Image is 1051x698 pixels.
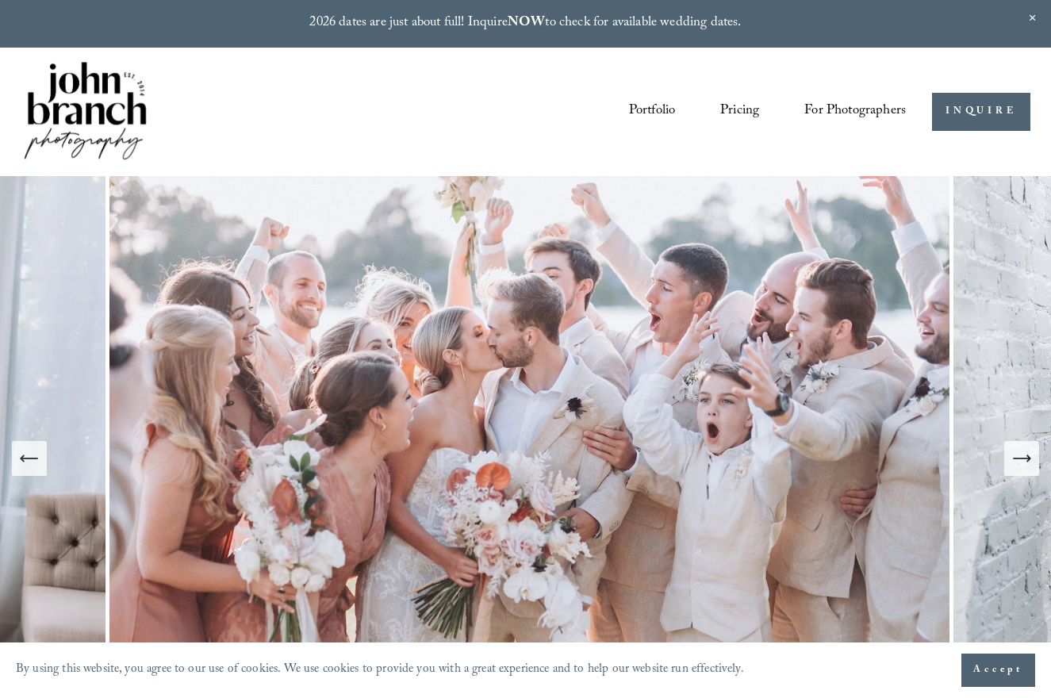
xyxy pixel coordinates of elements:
a: Pricing [720,98,759,127]
span: For Photographers [804,98,906,125]
span: Accept [973,662,1023,678]
img: John Branch IV Photography [21,59,150,166]
a: Portfolio [629,98,676,127]
button: Previous Slide [12,441,47,476]
a: folder dropdown [804,98,906,127]
p: By using this website, you agree to our use of cookies. We use cookies to provide you with a grea... [16,658,744,682]
a: INQUIRE [932,93,1030,132]
button: Next Slide [1004,441,1039,476]
button: Accept [961,654,1035,687]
